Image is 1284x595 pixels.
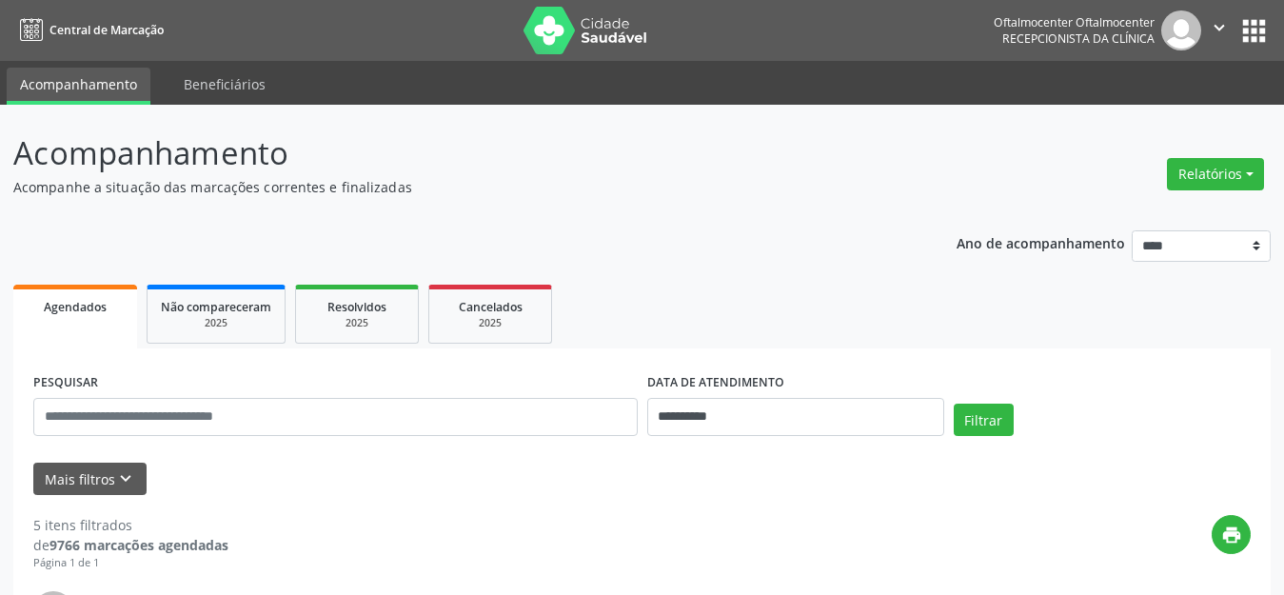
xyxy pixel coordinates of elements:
span: Central de Marcação [49,22,164,38]
button:  [1201,10,1237,50]
span: Resolvidos [327,299,386,315]
img: img [1161,10,1201,50]
button: apps [1237,14,1271,48]
i: print [1221,525,1242,545]
span: Cancelados [459,299,523,315]
p: Ano de acompanhamento [957,230,1125,254]
p: Acompanhamento [13,129,894,177]
a: Central de Marcação [13,14,164,46]
i: keyboard_arrow_down [115,468,136,489]
div: 2025 [443,316,538,330]
div: Página 1 de 1 [33,555,228,571]
div: 2025 [309,316,405,330]
span: Agendados [44,299,107,315]
span: Não compareceram [161,299,271,315]
div: 5 itens filtrados [33,515,228,535]
p: Acompanhe a situação das marcações correntes e finalizadas [13,177,894,197]
a: Acompanhamento [7,68,150,105]
label: PESQUISAR [33,368,98,398]
button: Mais filtroskeyboard_arrow_down [33,463,147,496]
span: Recepcionista da clínica [1002,30,1155,47]
label: DATA DE ATENDIMENTO [647,368,784,398]
a: Beneficiários [170,68,279,101]
div: 2025 [161,316,271,330]
div: de [33,535,228,555]
button: Relatórios [1167,158,1264,190]
button: print [1212,515,1251,554]
button: Filtrar [954,404,1014,436]
div: Oftalmocenter Oftalmocenter [994,14,1155,30]
i:  [1209,17,1230,38]
strong: 9766 marcações agendadas [49,536,228,554]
